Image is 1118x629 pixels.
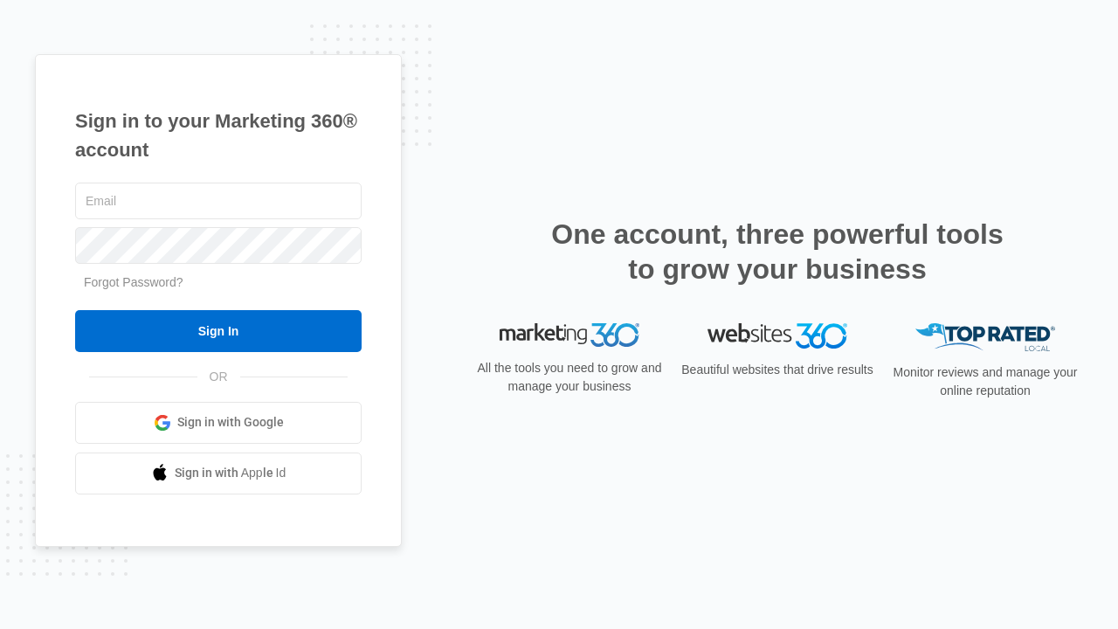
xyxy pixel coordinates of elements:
[75,453,362,494] a: Sign in with Apple Id
[84,275,183,289] a: Forgot Password?
[75,402,362,444] a: Sign in with Google
[75,183,362,219] input: Email
[75,310,362,352] input: Sign In
[500,323,639,348] img: Marketing 360
[75,107,362,164] h1: Sign in to your Marketing 360® account
[680,361,875,379] p: Beautiful websites that drive results
[472,359,667,396] p: All the tools you need to grow and manage your business
[887,363,1083,400] p: Monitor reviews and manage your online reputation
[707,323,847,349] img: Websites 360
[177,413,284,432] span: Sign in with Google
[546,217,1009,287] h2: One account, three powerful tools to grow your business
[175,464,286,482] span: Sign in with Apple Id
[915,323,1055,352] img: Top Rated Local
[197,368,240,386] span: OR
